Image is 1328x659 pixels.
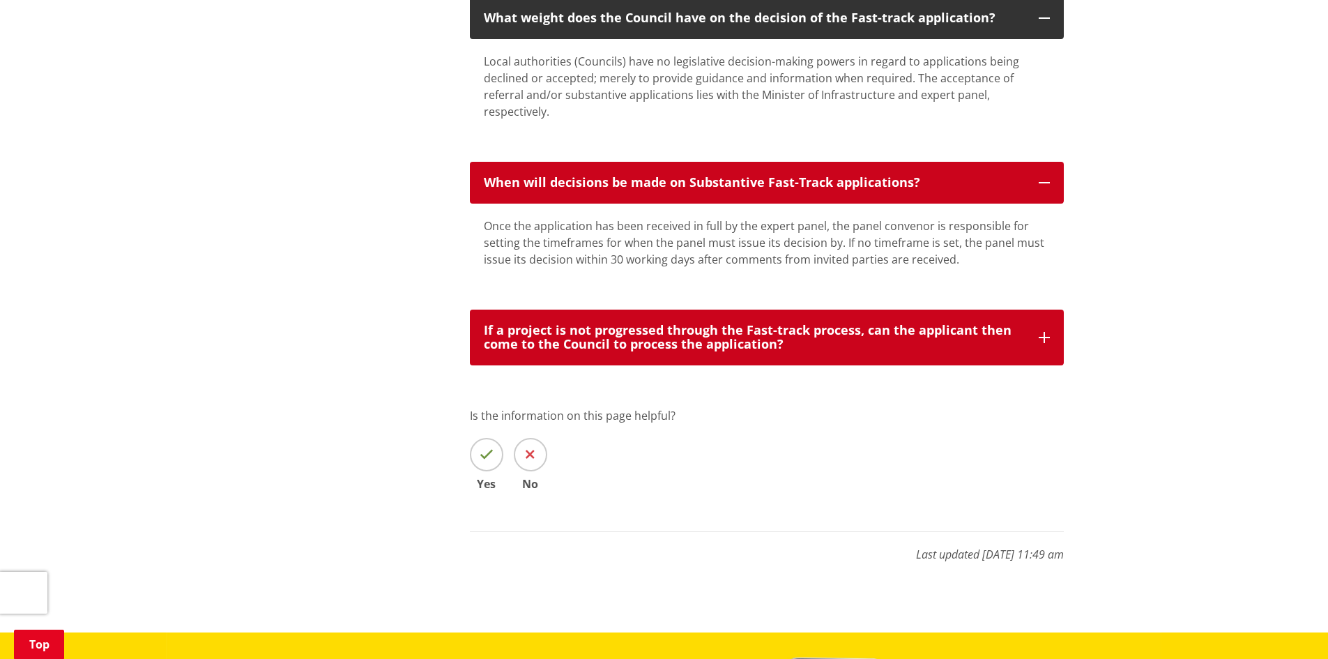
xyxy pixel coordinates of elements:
span: Yes [470,478,503,490]
button: If a project is not progressed through the Fast-track process, can the applicant then come to the... [470,310,1064,365]
p: Once the application has been received in full by the expert panel, the panel convenor is respons... [484,218,1050,268]
button: When will decisions be made on Substantive Fast-Track applications? [470,162,1064,204]
p: Is the information on this page helpful? [470,407,1064,424]
iframe: Messenger Launcher [1264,600,1314,651]
p: What weight does the Council have on the decision of the Fast-track application? [484,11,1025,25]
span: No [514,478,547,490]
p: When will decisions be made on Substantive Fast-Track applications? [484,176,1025,190]
p: If a project is not progressed through the Fast-track process, can the applicant then come to the... [484,324,1025,351]
p: Last updated [DATE] 11:49 am [470,531,1064,563]
p: Local authorities (Councils) have no legislative decision-making powers in regard to applications... [484,53,1050,120]
a: Top [14,630,64,659]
